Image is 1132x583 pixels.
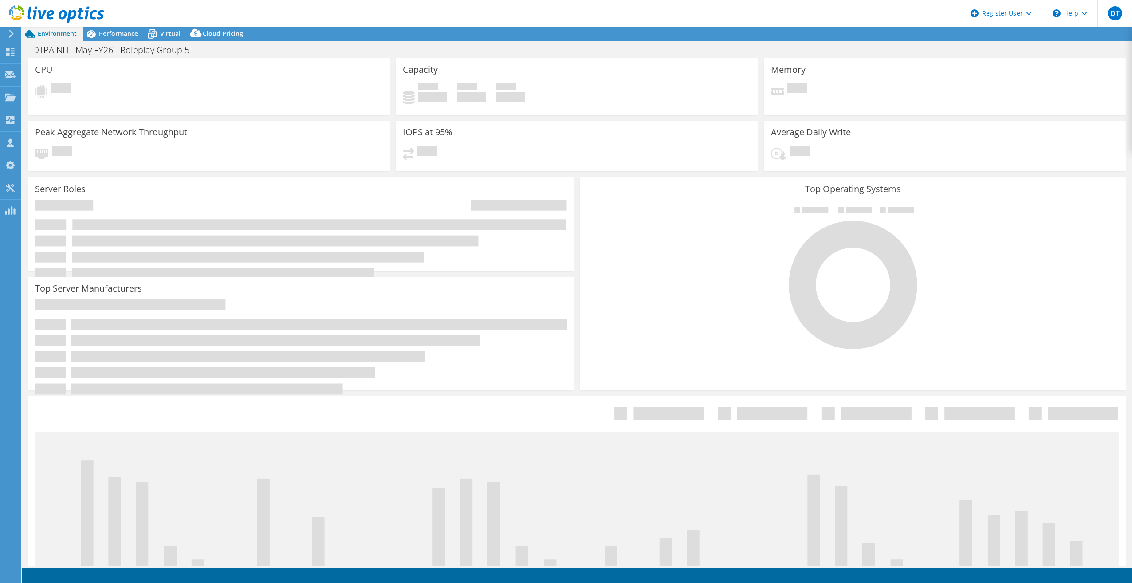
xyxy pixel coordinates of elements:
span: Pending [52,146,72,158]
span: DT [1108,6,1122,20]
h3: Average Daily Write [771,127,851,137]
h4: 0 GiB [418,92,447,102]
span: Performance [99,29,138,38]
h4: 0 GiB [496,92,525,102]
span: Pending [51,83,71,95]
h3: Capacity [403,65,438,75]
h3: Top Server Manufacturers [35,284,142,293]
span: Free [457,83,477,92]
span: Environment [38,29,77,38]
h3: IOPS at 95% [403,127,452,137]
h3: Memory [771,65,806,75]
span: Pending [417,146,437,158]
span: Total [496,83,516,92]
h3: Top Operating Systems [587,184,1119,194]
h3: Server Roles [35,184,86,194]
span: Pending [790,146,810,158]
h3: Peak Aggregate Network Throughput [35,127,187,137]
span: Used [418,83,438,92]
span: Virtual [160,29,181,38]
svg: \n [1053,9,1061,17]
span: Cloud Pricing [203,29,243,38]
h4: 0 GiB [457,92,486,102]
h3: CPU [35,65,53,75]
h1: DTPA NHT May FY26 - Roleplay Group 5 [29,45,203,55]
span: Pending [787,83,807,95]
